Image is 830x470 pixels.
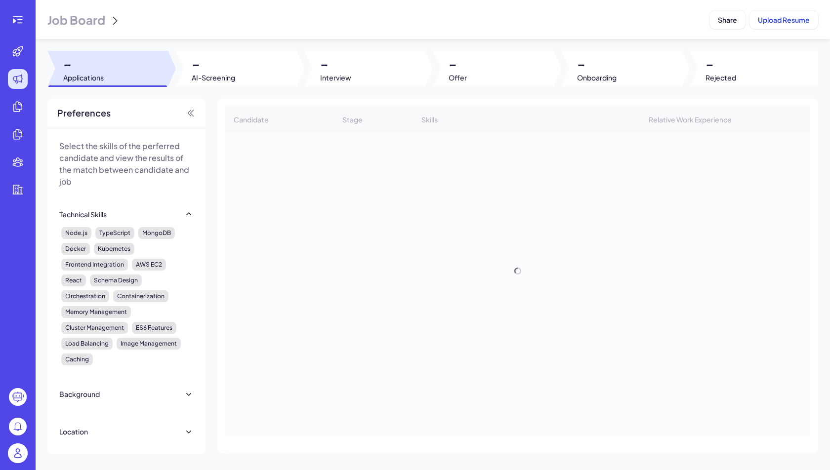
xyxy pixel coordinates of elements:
span: - [705,55,736,73]
div: Location [59,427,88,436]
p: Select the skills of the perferred candidate and view the results of the match between candidate ... [59,140,194,188]
div: Docker [61,243,90,255]
div: Load Balancing [61,338,113,350]
span: Share [718,15,737,24]
div: Containerization [113,290,168,302]
span: - [192,55,235,73]
div: TypeScript [95,227,134,239]
div: Kubernetes [94,243,134,255]
div: Node.js [61,227,91,239]
span: - [320,55,351,73]
div: AWS EC2 [132,259,166,271]
div: React [61,274,86,286]
div: MongoDB [138,227,175,239]
span: - [449,55,467,73]
div: Frontend Integration [61,259,128,271]
span: Job Board [47,12,105,28]
span: - [63,55,104,73]
div: Image Management [117,338,181,350]
div: Technical Skills [59,209,107,219]
div: Background [59,389,100,399]
span: Offer [449,73,467,82]
div: ES6 Features [132,322,176,334]
span: - [577,55,617,73]
span: Applications [63,73,104,82]
div: Orchestration [61,290,109,302]
div: Caching [61,353,93,365]
button: Share [709,10,746,29]
span: Rejected [705,73,736,82]
span: Interview [320,73,351,82]
span: Preferences [57,106,111,120]
span: AI-Screening [192,73,235,82]
span: Upload Resume [758,15,810,24]
div: Schema Design [90,274,142,286]
button: Upload Resume [749,10,818,29]
span: Onboarding [577,73,617,82]
div: Cluster Management [61,322,128,334]
img: user_logo.png [8,443,28,463]
div: Memory Management [61,306,131,318]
